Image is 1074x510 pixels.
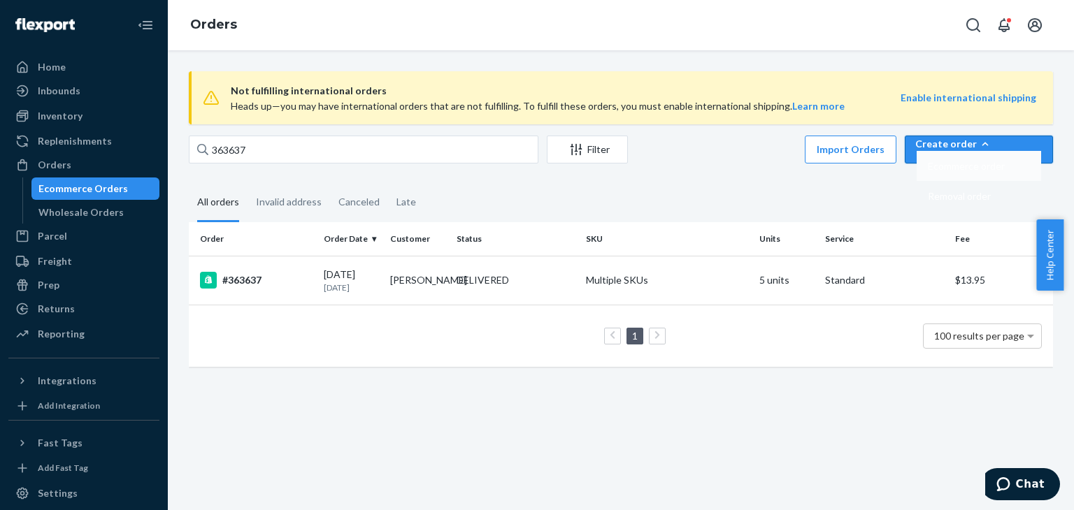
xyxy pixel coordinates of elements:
[390,233,445,245] div: Customer
[38,229,67,243] div: Parcel
[457,273,509,287] div: DELIVERED
[38,182,128,196] div: Ecommerce Orders
[38,436,83,450] div: Fast Tags
[38,109,83,123] div: Inventory
[38,134,112,148] div: Replenishments
[385,256,451,305] td: [PERSON_NAME]
[131,11,159,39] button: Close Navigation
[8,154,159,176] a: Orders
[1021,11,1049,39] button: Open account menu
[189,136,538,163] input: Search orders
[580,256,753,305] td: Multiple SKUs
[38,278,59,292] div: Prep
[754,256,820,305] td: 5 units
[231,82,901,99] span: Not fulfilling international orders
[38,400,100,411] div: Add Integration
[950,256,1053,305] td: $13.95
[547,143,627,156] div: Filter
[805,136,896,163] button: Import Orders
[792,100,845,112] a: Learn more
[8,225,159,247] a: Parcel
[8,274,159,296] a: Prep
[8,323,159,345] a: Reporting
[38,374,96,388] div: Integrations
[324,282,379,293] p: [DATE]
[38,205,124,219] div: Wholesale Orders
[451,222,580,256] th: Status
[8,80,159,102] a: Inbounds
[38,327,85,341] div: Reporting
[990,11,1018,39] button: Open notifications
[38,254,72,268] div: Freight
[1036,219,1064,291] button: Help Center
[8,460,159,476] a: Add Fast Tag
[15,18,75,32] img: Flexport logo
[231,100,845,112] span: Heads up—you may have international orders that are not fulfilling. To fulfill these orders, you ...
[31,177,160,200] a: Ecommerce Orders
[905,136,1053,163] button: Create orderEcommerce orderRemoval order
[190,17,237,32] a: Orders
[200,272,313,289] div: #363637
[901,92,1036,103] a: Enable international shipping
[950,222,1053,256] th: Fee
[38,84,80,98] div: Inbounds
[915,137,1043,151] div: Create order
[8,130,159,152] a: Replenishments
[38,302,75,316] div: Returns
[917,151,1041,181] button: Ecommerce order
[38,158,71,172] div: Orders
[8,482,159,504] a: Settings
[179,5,248,45] ol: breadcrumbs
[8,398,159,414] a: Add Integration
[934,330,1024,342] span: 100 results per page
[917,181,1041,211] button: Removal order
[38,462,88,474] div: Add Fast Tag
[8,432,159,454] button: Fast Tags
[318,222,385,256] th: Order Date
[189,222,318,256] th: Order
[256,184,322,220] div: Invalid address
[8,250,159,272] a: Freight
[928,161,1005,171] span: Ecommerce order
[324,268,379,293] div: [DATE]
[38,486,78,500] div: Settings
[825,273,943,287] p: Standard
[547,136,628,163] button: Filter
[338,184,380,220] div: Canceled
[8,56,159,78] a: Home
[31,201,160,224] a: Wholesale Orders
[396,184,416,220] div: Late
[197,184,239,222] div: All orders
[38,60,66,74] div: Home
[8,298,159,320] a: Returns
[959,11,987,39] button: Open Search Box
[8,370,159,392] button: Integrations
[985,468,1060,503] iframe: Opens a widget where you can chat to one of our agents
[754,222,820,256] th: Units
[819,222,949,256] th: Service
[580,222,753,256] th: SKU
[629,330,640,342] a: Page 1 is your current page
[8,105,159,127] a: Inventory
